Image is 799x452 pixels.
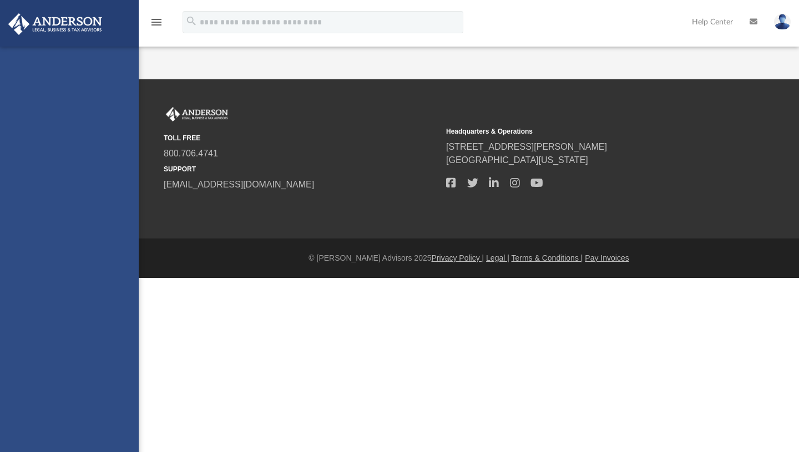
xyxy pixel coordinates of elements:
[774,14,791,30] img: User Pic
[585,253,629,262] a: Pay Invoices
[139,252,799,264] div: © [PERSON_NAME] Advisors 2025
[446,142,607,151] a: [STREET_ADDRESS][PERSON_NAME]
[512,253,583,262] a: Terms & Conditions |
[164,164,438,174] small: SUPPORT
[446,155,588,165] a: [GEOGRAPHIC_DATA][US_STATE]
[164,133,438,143] small: TOLL FREE
[164,180,314,189] a: [EMAIL_ADDRESS][DOMAIN_NAME]
[150,16,163,29] i: menu
[150,21,163,29] a: menu
[432,253,484,262] a: Privacy Policy |
[446,126,721,136] small: Headquarters & Operations
[164,149,218,158] a: 800.706.4741
[164,107,230,121] img: Anderson Advisors Platinum Portal
[486,253,509,262] a: Legal |
[185,15,198,27] i: search
[5,13,105,35] img: Anderson Advisors Platinum Portal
